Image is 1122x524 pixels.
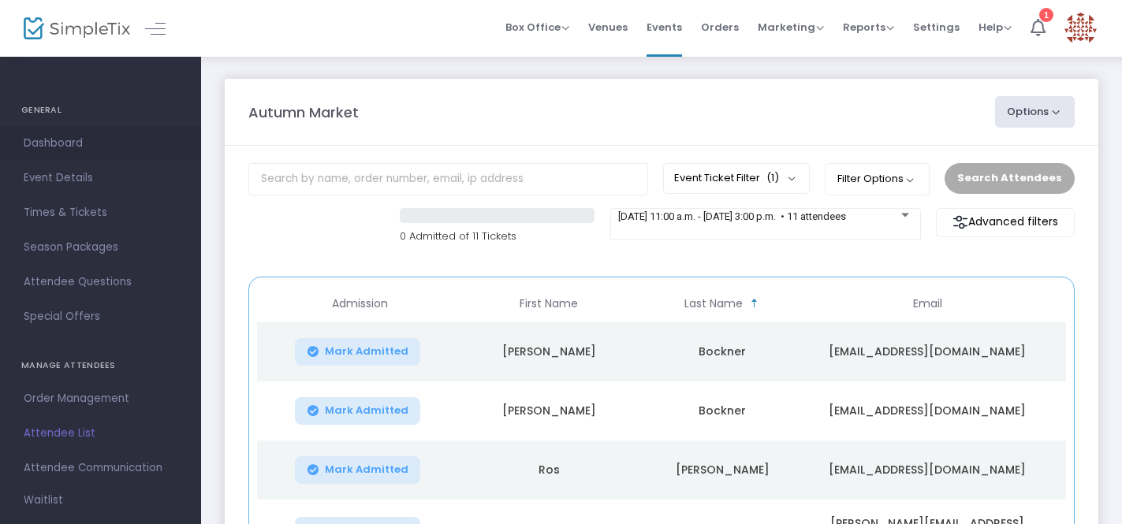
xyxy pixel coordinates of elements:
[325,463,408,476] span: Mark Admitted
[684,297,743,310] span: Last Name
[248,102,359,123] m-panel-title: Autumn Market
[520,297,578,310] span: First Name
[647,7,682,47] span: Events
[588,7,628,47] span: Venues
[400,229,595,244] p: 0 Admitted of 11 Tickets
[462,381,636,440] td: [PERSON_NAME]
[24,237,177,258] span: Season Packages
[825,163,930,195] button: Filter Options
[325,404,408,417] span: Mark Admitted
[295,338,421,366] button: Mark Admitted
[21,350,180,381] h4: MANAGE ATTENDEES
[766,172,779,184] span: (1)
[748,297,761,310] span: Sortable
[995,96,1075,128] button: Options
[952,214,968,230] img: filter
[913,7,960,47] span: Settings
[636,322,809,381] td: Bockner
[618,210,846,222] span: [DATE] 11:00 a.m. - [DATE] 3:00 p.m. • 11 attendees
[1039,8,1053,22] div: 1
[248,163,648,195] input: Search by name, order number, email, ip address
[843,20,894,35] span: Reports
[24,492,63,508] span: Waitlist
[978,20,1012,35] span: Help
[505,20,569,35] span: Box Office
[809,381,1046,440] td: [EMAIL_ADDRESS][DOMAIN_NAME]
[809,322,1046,381] td: [EMAIL_ADDRESS][DOMAIN_NAME]
[636,440,809,500] td: [PERSON_NAME]
[701,7,739,47] span: Orders
[24,168,177,188] span: Event Details
[295,456,421,484] button: Mark Admitted
[462,322,636,381] td: [PERSON_NAME]
[809,440,1046,500] td: [EMAIL_ADDRESS][DOMAIN_NAME]
[24,458,177,478] span: Attendee Communication
[663,163,810,193] button: Event Ticket Filter(1)
[936,208,1075,237] m-button: Advanced filters
[636,381,809,440] td: Bockner
[24,307,177,327] span: Special Offers
[24,203,177,223] span: Times & Tickets
[325,345,408,358] span: Mark Admitted
[758,20,824,35] span: Marketing
[24,423,177,444] span: Attendee List
[295,397,421,425] button: Mark Admitted
[332,297,388,310] span: Admission
[462,440,636,500] td: Ros
[24,133,177,154] span: Dashboard
[24,388,177,409] span: Order Management
[24,272,177,292] span: Attendee Questions
[913,297,942,310] span: Email
[21,95,180,126] h4: GENERAL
